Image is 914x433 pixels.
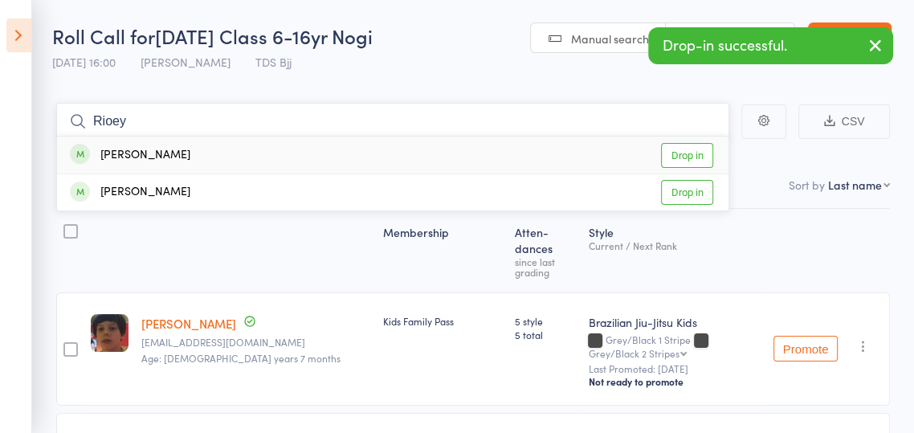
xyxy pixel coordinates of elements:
button: Promote [773,336,838,362]
div: [PERSON_NAME] [70,146,190,165]
span: Manual search [571,31,649,47]
img: image1749713885.png [91,314,129,352]
a: Drop in [661,180,713,205]
a: Exit roll call [808,22,892,55]
label: Sort by [789,177,825,193]
span: [PERSON_NAME] [141,54,231,70]
div: Kids Family Pass [383,314,502,328]
div: Grey/Black 2 Stripes [588,348,679,358]
span: [DATE] 16:00 [52,54,116,70]
div: since last grading [515,256,575,277]
div: Atten­dances [508,216,581,285]
small: awildremedy@gmail.com [141,337,370,348]
a: Drop in [661,143,713,168]
small: Last Promoted: [DATE] [588,363,761,374]
span: Age: [DEMOGRAPHIC_DATA] years 7 months [141,351,341,365]
div: Brazilian Jiu-Jitsu Kids [588,314,761,330]
span: [DATE] Class 6-16yr Nogi [155,22,373,49]
span: 5 total [515,328,575,341]
span: TDS Bjj [255,54,292,70]
div: Not ready to promote [588,375,761,388]
button: CSV [798,104,890,139]
div: Last name [828,177,882,193]
a: [PERSON_NAME] [141,315,236,332]
div: Style [581,216,767,285]
div: [PERSON_NAME] [70,183,190,202]
input: Search by name [56,103,729,140]
div: Current / Next Rank [588,240,761,251]
div: Drop-in successful. [648,27,893,64]
span: Roll Call for [52,22,155,49]
span: 5 style [515,314,575,328]
div: Membership [377,216,508,285]
div: Grey/Black 1 Stripe [588,334,761,358]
